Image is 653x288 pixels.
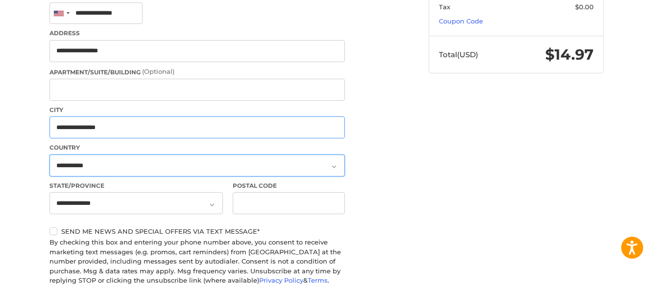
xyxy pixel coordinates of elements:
label: State/Province [49,181,223,190]
label: Country [49,143,345,152]
a: Coupon Code [439,17,483,25]
label: Postal Code [233,181,345,190]
span: Total (USD) [439,50,478,59]
label: Address [49,29,345,38]
a: Terms [308,276,328,284]
div: United States: +1 [50,3,73,24]
label: City [49,106,345,114]
span: Tax [439,3,450,11]
small: (Optional) [142,67,174,75]
label: Send me news and special offers via text message* [49,227,345,235]
a: Privacy Policy [259,276,303,284]
span: $14.97 [545,45,594,64]
span: $0.00 [575,3,594,11]
label: Apartment/Suite/Building [49,67,345,77]
div: By checking this box and entering your phone number above, you consent to receive marketing text ... [49,238,345,286]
